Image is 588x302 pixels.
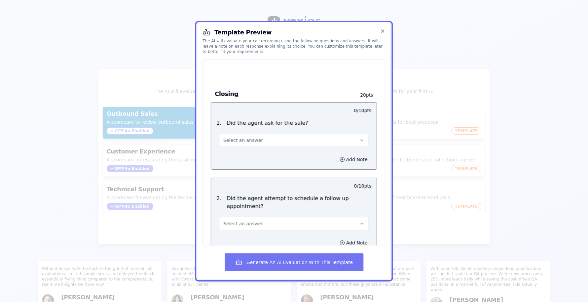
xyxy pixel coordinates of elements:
p: 0 / 10 pts [354,182,372,189]
h2: Template Preview [202,28,385,36]
button: Generate An AI Evaluation With This Template [225,253,363,271]
p: Did the agent ask for the sale? [227,119,309,127]
span: Select an answer [223,137,263,143]
p: Did the agent attempt to schedule a follow up appointment? [227,194,372,210]
h3: Closing [215,89,347,98]
p: 20 pts [347,91,373,98]
p: 0 / 10 pts [354,107,372,113]
p: 2 . [214,194,224,210]
button: Add Note [336,154,372,164]
span: Select an answer [223,220,263,227]
div: The AI will evaluate your call recording using the following questions and answers. It will leave... [202,38,385,54]
button: Add Note [336,238,372,247]
p: 1 . [214,119,224,127]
